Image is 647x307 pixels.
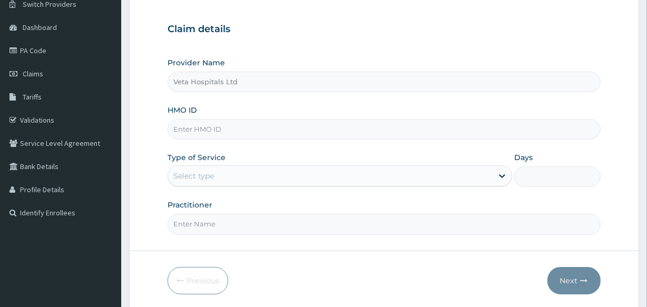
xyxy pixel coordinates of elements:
[173,171,214,181] div: Select type
[23,23,57,32] span: Dashboard
[547,267,601,294] button: Next
[514,152,533,163] label: Days
[168,119,600,140] input: Enter HMO ID
[23,69,43,78] span: Claims
[168,24,600,35] h3: Claim details
[168,214,600,234] input: Enter Name
[168,267,228,294] button: Previous
[168,200,212,210] label: Practitioner
[23,92,42,102] span: Tariffs
[168,105,197,115] label: HMO ID
[168,57,225,68] label: Provider Name
[168,152,226,163] label: Type of Service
